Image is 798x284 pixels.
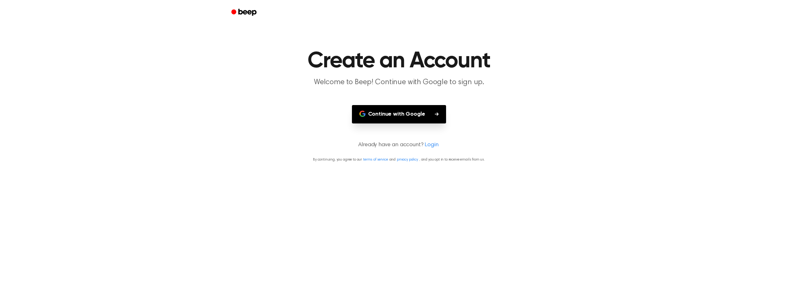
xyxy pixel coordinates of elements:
p: Welcome to Beep! Continue with Google to sign up. [279,77,519,88]
a: terms of service [363,158,388,161]
h1: Create an Account [239,50,559,72]
a: privacy policy [397,158,418,161]
a: Login [425,141,438,149]
a: Beep [227,7,262,19]
p: By continuing, you agree to our and , and you opt in to receive emails from us. [7,157,791,162]
button: Continue with Google [352,105,446,123]
p: Already have an account? [7,141,791,149]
